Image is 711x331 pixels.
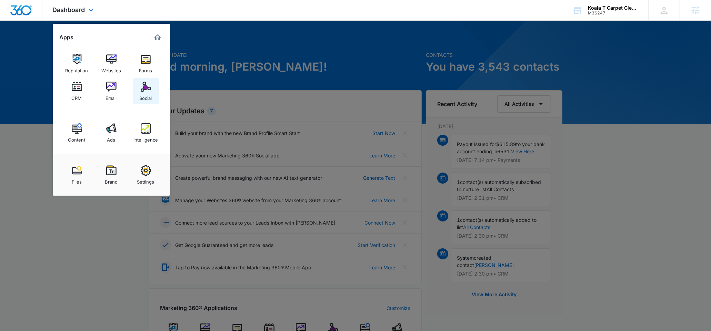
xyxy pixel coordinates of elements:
a: Email [98,78,124,104]
div: CRM [72,92,82,101]
div: Settings [137,176,154,185]
div: Websites [101,64,121,73]
div: Ads [107,134,116,143]
div: Email [106,92,117,101]
a: Ads [98,120,124,146]
div: Forms [139,64,152,73]
a: Intelligence [133,120,159,146]
div: Intelligence [133,134,158,143]
a: Files [64,162,90,188]
a: Brand [98,162,124,188]
a: Websites [98,51,124,77]
a: Marketing 360® Dashboard [152,32,163,43]
a: Social [133,78,159,104]
div: Reputation [66,64,88,73]
a: Settings [133,162,159,188]
div: Files [72,176,82,185]
div: Brand [105,176,118,185]
div: account id [588,11,638,15]
div: account name [588,5,638,11]
a: Reputation [64,51,90,77]
a: Forms [133,51,159,77]
a: CRM [64,78,90,104]
div: Social [140,92,152,101]
span: Dashboard [53,6,85,13]
a: Content [64,120,90,146]
div: Content [68,134,86,143]
h2: Apps [60,34,74,41]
